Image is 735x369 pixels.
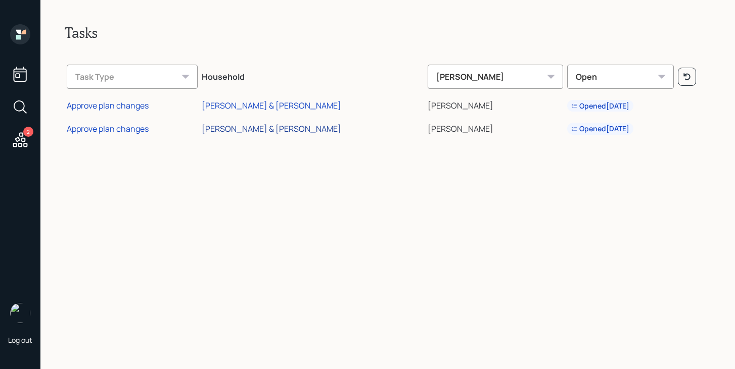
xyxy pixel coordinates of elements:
[65,24,711,41] h2: Tasks
[571,124,629,134] div: Opened [DATE]
[428,65,564,89] div: [PERSON_NAME]
[571,101,629,111] div: Opened [DATE]
[67,123,149,134] div: Approve plan changes
[426,116,566,139] td: [PERSON_NAME]
[8,335,32,345] div: Log out
[67,100,149,111] div: Approve plan changes
[202,123,341,134] div: [PERSON_NAME] & [PERSON_NAME]
[426,93,566,116] td: [PERSON_NAME]
[67,65,198,89] div: Task Type
[200,58,425,93] th: Household
[10,303,30,323] img: michael-russo-headshot.png
[23,127,33,137] div: 2
[567,65,674,89] div: Open
[202,100,341,111] div: [PERSON_NAME] & [PERSON_NAME]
